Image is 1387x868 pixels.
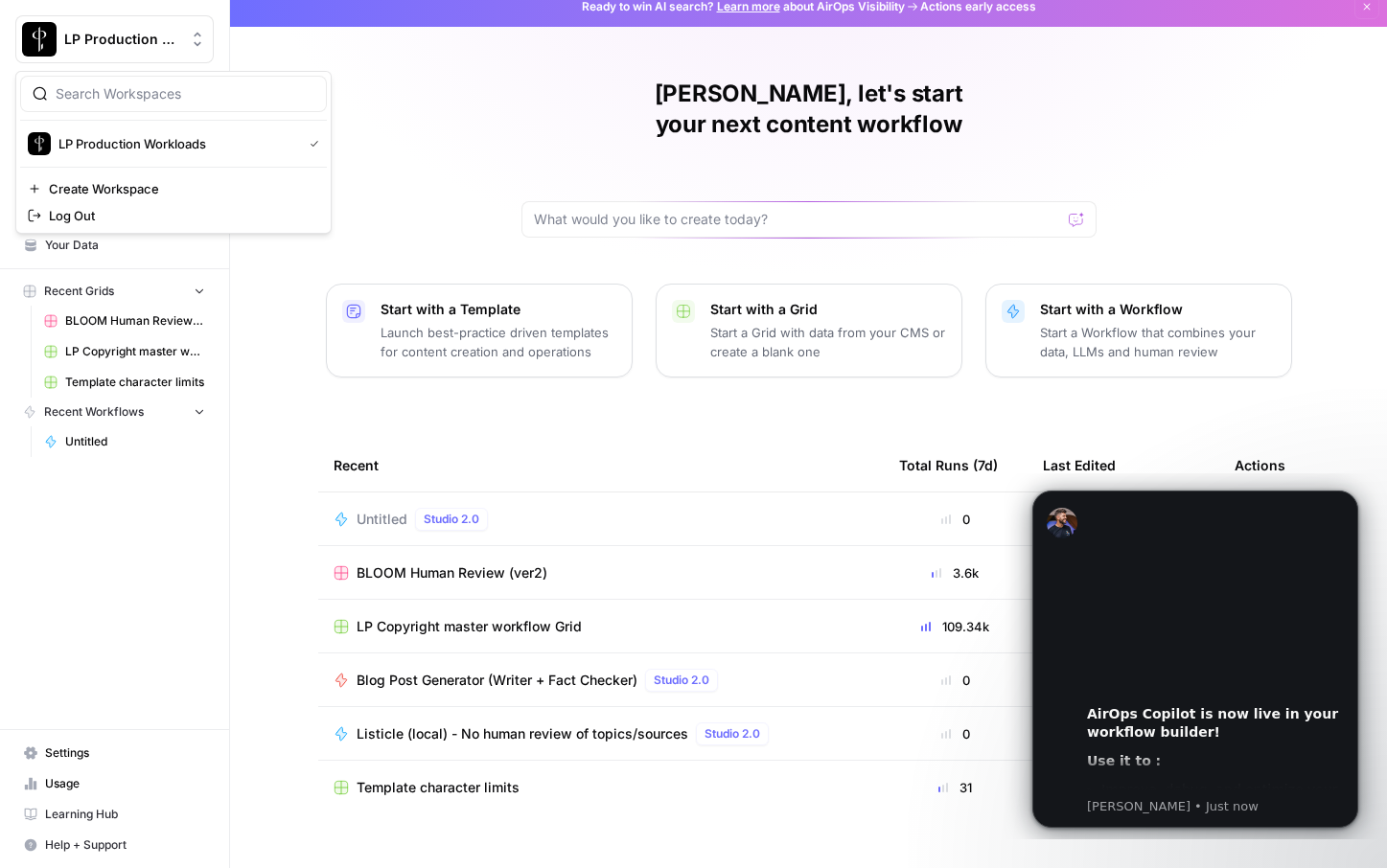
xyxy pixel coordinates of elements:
span: Help + Support [45,836,205,854]
img: LP Production Workloads Logo [22,22,57,57]
p: Launch best-practice driven templates for content creation and operations [381,323,616,361]
p: Start with a Workflow [1040,300,1276,319]
span: Blog Post Generator (Writer + Fact Checker) [357,671,637,690]
a: UntitledStudio 2.0 [334,508,868,531]
span: Usage [45,775,205,792]
div: 109.34k [899,617,1012,636]
a: Blog Post Generator (Writer + Fact Checker)Studio 2.0 [334,669,868,692]
button: Recent Grids [15,277,214,306]
div: 0 [899,510,1012,529]
span: LP Copyright master workflow Grid [357,617,582,636]
button: Start with a GridStart a Grid with data from your CMS or create a blank one [656,284,962,377]
span: Log Out [49,206,312,225]
p: Start with a Grid [710,300,946,319]
input: What would you like to create today? [534,210,1061,229]
div: Last Edited [1043,439,1116,491]
div: Recent [334,439,868,491]
h1: [PERSON_NAME], let's start your next content workflow [521,79,1097,140]
a: Your Data [15,230,214,261]
a: Learning Hub [15,799,214,830]
div: Workspace: LP Production Workloads [15,71,332,234]
a: Untitled [35,426,214,457]
div: 31 [899,778,1012,797]
span: Listicle (local) - No human review of topics/sources [357,724,688,743]
span: Learning Hub [45,806,205,823]
a: Create Workspace [20,175,327,202]
div: 3.6k [899,563,1012,582]
span: Studio 2.0 [654,672,709,689]
a: LP Copyright master workflow Grid [334,617,868,636]
a: Usage [15,768,214,799]
span: Template character limits [357,778,520,797]
div: 0 [899,671,1012,690]
span: Recent Grids [44,283,114,300]
p: Start with a Template [381,300,616,319]
button: Workspace: LP Production Workloads [15,15,214,63]
div: 0 [899,724,1012,743]
a: LP Copyright master workflow Grid [35,336,214,367]
span: Untitled [357,510,407,529]
button: Start with a WorkflowStart a Workflow that combines your data, LLMs and human review [985,284,1292,377]
button: Help + Support [15,830,214,860]
span: Your Data [45,237,205,254]
span: LP Copyright master workflow Grid [65,343,205,360]
button: Recent Workflows [15,398,214,426]
span: BLOOM Human Review (ver2) [65,312,205,330]
iframe: Intercom notifications message [1004,473,1387,839]
p: Start a Workflow that combines your data, LLMs and human review [1040,323,1276,361]
span: Untitled [65,433,205,450]
span: Recent Workflows [44,403,144,421]
a: BLOOM Human Review (ver2) [334,563,868,582]
span: Studio 2.0 [705,725,760,742]
a: Listicle (local) - No human review of topics/sourcesStudio 2.0 [334,722,868,745]
img: LP Production Workloads Logo [28,132,51,155]
span: LP Production Workloads [58,134,294,153]
input: Search Workspaces [56,84,314,103]
p: Start a Grid with data from your CMS or create a blank one [710,323,946,361]
span: Create Workspace [49,179,312,198]
span: Settings [45,744,205,762]
a: Log Out [20,202,327,229]
a: Template character limits [334,778,868,797]
span: LP Production Workloads [64,30,180,49]
div: Total Runs (7d) [899,439,998,491]
span: Template character limits [65,374,205,391]
button: Start with a TemplateLaunch best-practice driven templates for content creation and operations [326,284,633,377]
a: Template character limits [35,367,214,398]
a: Settings [15,738,214,768]
span: BLOOM Human Review (ver2) [357,563,547,582]
div: Actions [1235,439,1285,491]
span: Studio 2.0 [424,511,479,528]
a: BLOOM Human Review (ver2) [35,306,214,336]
